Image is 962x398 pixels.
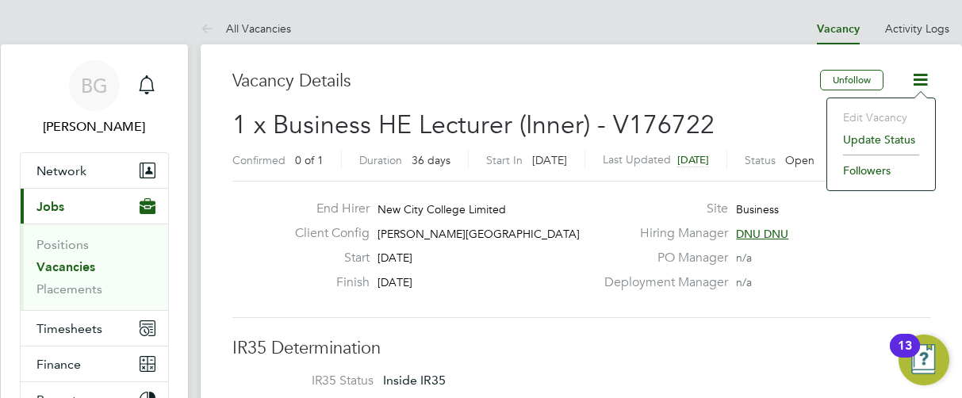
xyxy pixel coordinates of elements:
span: 36 days [412,153,450,167]
button: Open Resource Center, 13 new notifications [899,335,949,385]
label: Client Config [282,225,370,242]
span: n/a [736,275,752,289]
a: All Vacancies [201,21,291,36]
span: Inside IR35 [383,373,446,388]
label: Start In [486,153,523,167]
a: Activity Logs [885,21,949,36]
span: 1 x Business HE Lecturer (Inner) - V176722 [232,109,715,140]
a: BG[PERSON_NAME] [20,60,169,136]
span: New City College Limited [378,202,506,216]
button: Finance [21,346,168,381]
div: Jobs [21,224,168,310]
a: Placements [36,281,102,297]
label: Start [282,250,370,266]
span: Becky Green [20,117,169,136]
span: [DATE] [378,275,412,289]
span: [PERSON_NAME][GEOGRAPHIC_DATA] [378,227,580,241]
button: Timesheets [21,311,168,346]
span: BG [81,75,108,96]
a: Positions [36,237,89,252]
label: Site [595,201,728,217]
span: DNU DNU [736,227,788,241]
label: Status [745,153,776,167]
span: [DATE] [677,153,709,166]
a: Vacancy [817,22,860,36]
label: Last Updated [603,152,671,166]
span: Network [36,163,86,178]
label: PO Manager [595,250,728,266]
li: Update Status [835,128,927,151]
label: IR35 Status [248,373,374,389]
span: Jobs [36,199,64,214]
span: Open [785,153,814,167]
a: Vacancies [36,259,95,274]
li: Edit Vacancy [835,106,927,128]
span: Finance [36,357,81,372]
label: Duration [359,153,402,167]
label: Deployment Manager [595,274,728,291]
h3: Vacancy Details [232,70,820,93]
button: Unfollow [820,70,883,90]
label: End Hirer [282,201,370,217]
button: Network [21,153,168,188]
li: Followers [835,159,927,182]
h3: IR35 Determination [232,337,930,360]
span: [DATE] [532,153,567,167]
span: Timesheets [36,321,102,336]
span: [DATE] [378,251,412,265]
label: Hiring Manager [595,225,728,242]
span: 0 of 1 [295,153,324,167]
span: Business [736,202,779,216]
div: 13 [898,346,912,366]
button: Jobs [21,189,168,224]
span: n/a [736,251,752,265]
label: Confirmed [232,153,286,167]
label: Finish [282,274,370,291]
